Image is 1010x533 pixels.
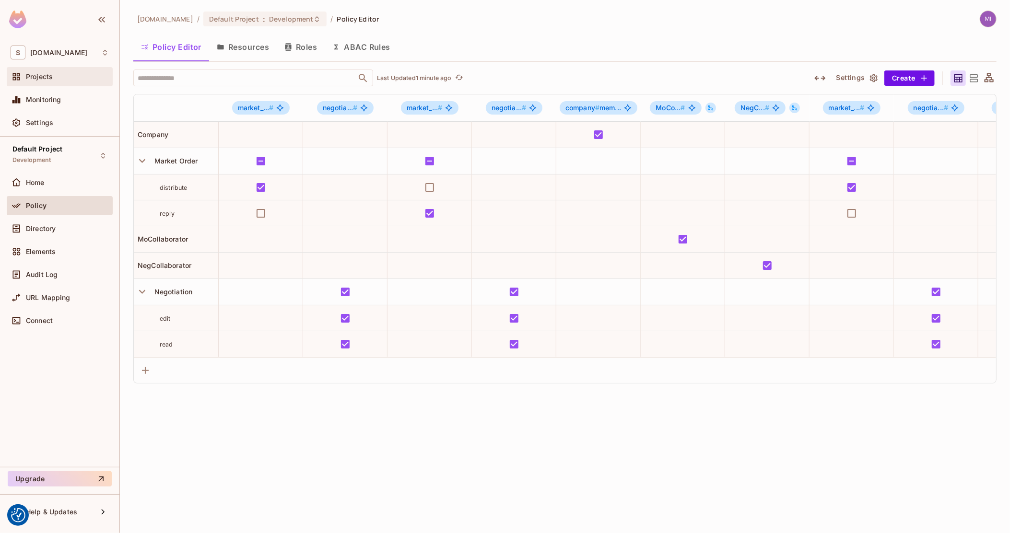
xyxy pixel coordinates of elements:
span: negotiation#invitee [486,101,543,115]
span: Policy Editor [337,14,379,23]
span: # [522,104,526,112]
span: # [269,104,273,112]
span: Projects [26,73,53,81]
p: Last Updated 1 minute ago [377,74,452,82]
span: mem... [565,104,621,112]
button: Open [356,71,370,85]
span: # [595,104,599,112]
button: Resources [209,35,277,59]
span: negotiation#creator [317,101,374,115]
span: Click to refresh data [452,72,465,84]
span: # [353,104,357,112]
span: MoCollaborator [134,235,188,243]
li: / [197,14,200,23]
span: market_order#creator [232,101,290,115]
button: Settings [833,70,881,86]
span: reply [160,210,175,217]
span: negotiation#moCollaborator [908,101,965,115]
span: Elements [26,248,56,255]
span: # [944,104,948,112]
span: Help & Updates [26,508,77,516]
span: market_... [407,104,443,112]
span: Connect [26,317,53,324]
span: # [438,104,442,112]
span: Market Order [151,157,198,165]
span: market_... [829,104,865,112]
span: Policy [26,202,47,209]
span: market_order#invitee [401,101,459,115]
span: Development [269,14,313,23]
span: URL Mapping [26,294,70,301]
span: : [262,15,266,23]
span: negotia... [323,104,358,112]
button: Upgrade [8,471,112,487]
span: Development [12,156,51,164]
button: ABAC Rules [325,35,398,59]
span: market_... [238,104,274,112]
span: Monitoring [26,96,61,104]
button: Roles [277,35,325,59]
button: Create [884,70,935,86]
img: michal.wojcik@testshipping.com [980,11,996,27]
span: NegCollaborator#member [735,101,786,115]
span: negotia... [492,104,527,112]
span: MoCo... [656,104,685,112]
span: Workspace: sea.live [30,49,87,57]
span: distribute [160,184,188,191]
img: SReyMgAAAABJRU5ErkJggg== [9,11,26,28]
span: Company [134,130,168,139]
button: Policy Editor [133,35,209,59]
span: Default Project [209,14,259,23]
span: the active workspace [137,14,193,23]
span: Default Project [12,145,62,153]
span: Audit Log [26,271,58,278]
span: read [160,341,173,348]
button: refresh [454,72,465,84]
span: # [681,104,685,112]
img: Revisit consent button [11,508,25,522]
button: Consent Preferences [11,508,25,522]
span: Negotiation [151,288,193,296]
span: negotia... [914,104,949,112]
span: S [11,46,25,59]
span: Directory [26,225,56,232]
span: refresh [455,73,463,83]
span: NegC... [740,104,769,112]
span: edit [160,315,171,322]
span: market_order#moCollaborator [823,101,881,115]
li: / [330,14,333,23]
span: # [860,104,864,112]
span: company#member [560,101,637,115]
span: Home [26,179,45,186]
span: NegCollaborator [134,261,191,269]
span: company [565,104,599,112]
span: # [765,104,769,112]
span: MoCollaborator#member [650,101,701,115]
span: Settings [26,119,53,127]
